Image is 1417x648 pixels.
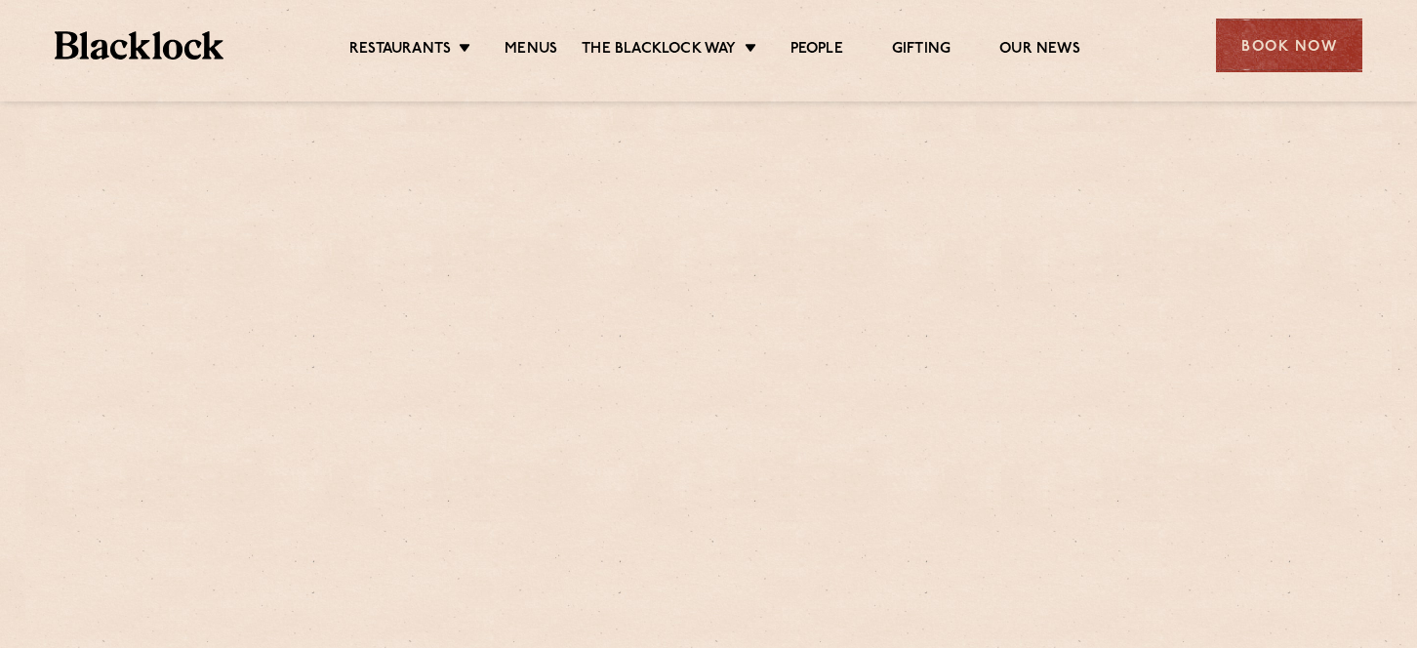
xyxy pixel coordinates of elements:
[1216,19,1362,72] div: Book Now
[349,40,451,61] a: Restaurants
[55,31,223,60] img: BL_Textured_Logo-footer-cropped.svg
[790,40,843,61] a: People
[582,40,736,61] a: The Blacklock Way
[999,40,1080,61] a: Our News
[892,40,951,61] a: Gifting
[505,40,557,61] a: Menus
